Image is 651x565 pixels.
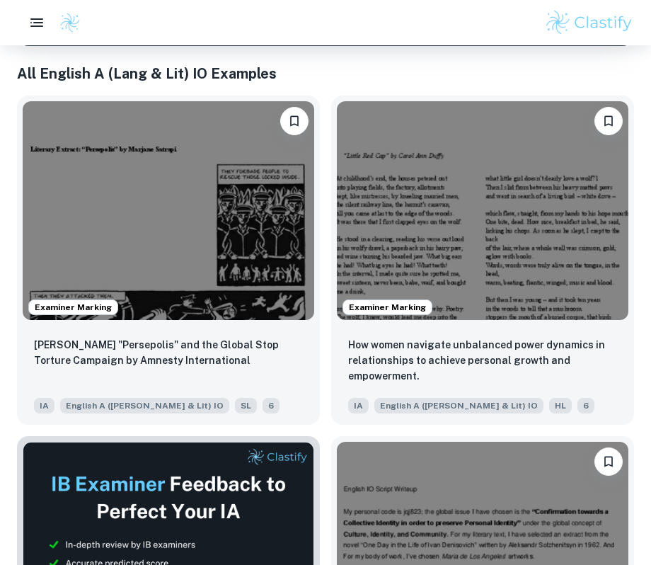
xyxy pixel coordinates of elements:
p: How women navigate unbalanced power dynamics in relationships to achieve personal growth and empo... [348,337,617,384]
h1: All English A (Lang & Lit) IO Examples [17,63,634,84]
a: Examiner MarkingPlease log in to bookmark exemplarsHow women navigate unbalanced power dynamics i... [331,96,634,425]
a: Examiner MarkingPlease log in to bookmark exemplarsMarjane Satrapi's "Persepolis" and the Global ... [17,96,320,425]
img: English A (Lang & Lit) IO IA example thumbnail: Marjane Satrapi's "Persepolis" and the G [23,101,314,320]
span: English A ([PERSON_NAME] & Lit) IO [60,398,229,413]
a: Clastify logo [51,12,81,33]
span: SL [235,398,257,413]
button: Please log in to bookmark exemplars [280,107,309,135]
img: English A (Lang & Lit) IO IA example thumbnail: How women navigate unbalanced power dyna [337,101,628,320]
span: IA [348,398,369,413]
span: Examiner Marking [343,301,432,314]
span: 6 [577,398,594,413]
span: Examiner Marking [29,301,117,314]
span: English A ([PERSON_NAME] & Lit) IO [374,398,543,413]
span: IA [34,398,54,413]
span: 6 [263,398,280,413]
p: Marjane Satrapi's "Persepolis" and the Global Stop Torture Campaign by Amnesty International [34,337,303,368]
span: HL [549,398,572,413]
button: Please log in to bookmark exemplars [594,447,623,476]
img: Clastify logo [544,8,634,37]
img: Clastify logo [59,12,81,33]
button: Please log in to bookmark exemplars [594,107,623,135]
